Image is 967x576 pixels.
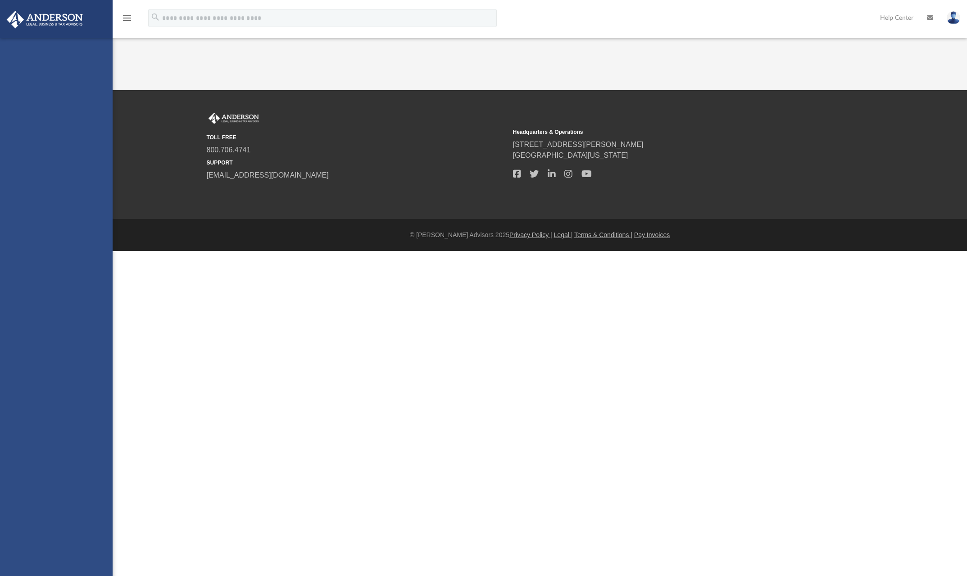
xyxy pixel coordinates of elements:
div: © [PERSON_NAME] Advisors 2025 [113,230,967,240]
img: Anderson Advisors Platinum Portal [207,113,261,124]
a: [EMAIL_ADDRESS][DOMAIN_NAME] [207,171,329,179]
img: User Pic [947,11,960,24]
i: menu [122,13,132,23]
a: [STREET_ADDRESS][PERSON_NAME] [513,141,644,148]
a: 800.706.4741 [207,146,251,154]
small: Headquarters & Operations [513,128,813,136]
a: Legal | [554,231,573,238]
a: Terms & Conditions | [574,231,632,238]
small: SUPPORT [207,159,507,167]
small: TOLL FREE [207,133,507,142]
a: [GEOGRAPHIC_DATA][US_STATE] [513,151,628,159]
a: Privacy Policy | [509,231,552,238]
a: Pay Invoices [634,231,670,238]
i: search [150,12,160,22]
img: Anderson Advisors Platinum Portal [4,11,86,28]
a: menu [122,17,132,23]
